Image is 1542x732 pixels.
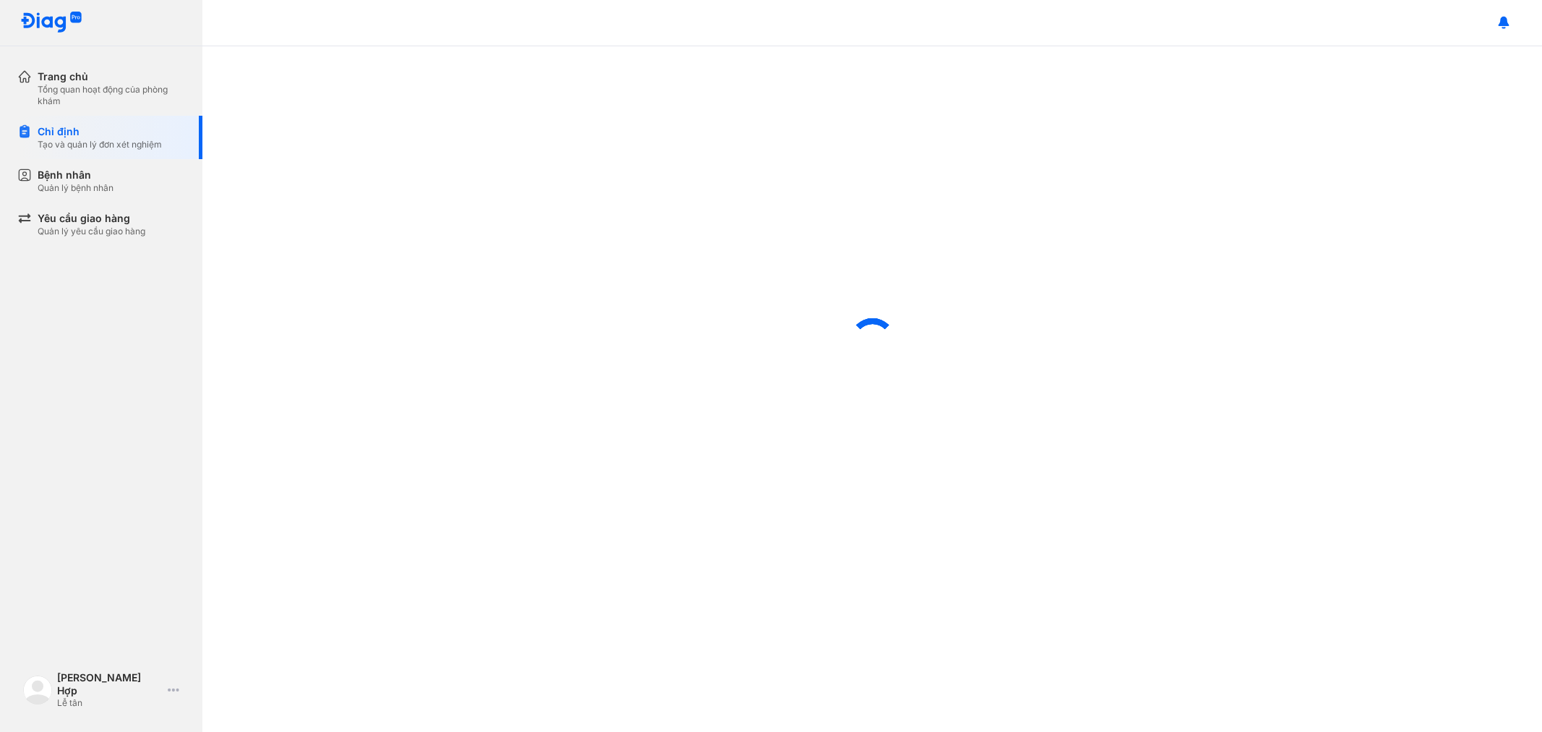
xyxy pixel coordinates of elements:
[38,84,185,107] div: Tổng quan hoạt động của phòng khám
[20,12,82,34] img: logo
[38,69,185,84] div: Trang chủ
[38,168,113,182] div: Bệnh nhân
[38,226,145,237] div: Quản lý yêu cầu giao hàng
[38,139,162,150] div: Tạo và quản lý đơn xét nghiệm
[38,211,145,226] div: Yêu cầu giao hàng
[38,124,162,139] div: Chỉ định
[57,671,162,697] div: [PERSON_NAME] Hợp
[57,697,162,709] div: Lễ tân
[23,676,52,705] img: logo
[38,182,113,194] div: Quản lý bệnh nhân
